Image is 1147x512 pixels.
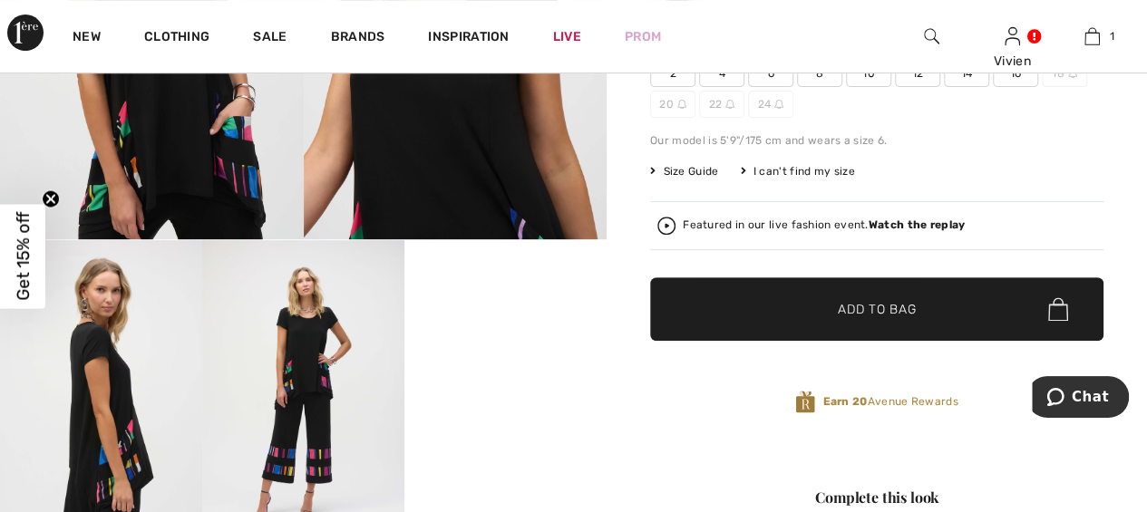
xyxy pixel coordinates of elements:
img: My Info [1005,25,1020,47]
img: My Bag [1084,25,1100,47]
img: search the website [924,25,939,47]
button: Close teaser [42,189,60,208]
img: Avenue Rewards [795,390,815,414]
span: 4 [699,60,744,87]
iframe: Opens a widget where you can chat to one of our agents [1032,376,1129,421]
span: 1 [1109,28,1113,44]
a: 1 [1053,25,1132,47]
a: Sign In [1005,27,1020,44]
span: Avenue Rewards [822,393,957,410]
a: Prom [625,27,661,46]
div: Vivien [973,52,1052,71]
span: 6 [748,60,793,87]
img: 1ère Avenue [7,14,44,51]
span: 10 [846,60,891,87]
a: Brands [331,29,385,48]
span: 22 [699,91,744,118]
span: 12 [895,60,940,87]
img: Bag.svg [1048,297,1068,321]
a: New [73,29,101,48]
strong: Earn 20 [822,395,867,408]
a: Clothing [144,29,209,48]
button: Add to Bag [650,277,1103,341]
a: Live [553,27,581,46]
span: 16 [993,60,1038,87]
span: 18 [1042,60,1087,87]
img: ring-m.svg [725,100,734,109]
span: Inspiration [428,29,509,48]
a: Sale [253,29,287,48]
div: I can't find my size [740,163,854,179]
img: ring-m.svg [677,100,686,109]
strong: Watch the replay [869,218,966,231]
span: 24 [748,91,793,118]
img: ring-m.svg [774,100,783,109]
span: Add to Bag [838,300,916,319]
img: Watch the replay [657,217,676,235]
span: 20 [650,91,695,118]
video: Your browser does not support the video tag. [404,240,607,342]
div: Featured in our live fashion event. [683,219,965,231]
div: Complete this look [650,487,1103,508]
span: 8 [797,60,842,87]
span: Get 15% off [13,212,34,301]
span: 14 [944,60,989,87]
div: Our model is 5'9"/175 cm and wears a size 6. [650,132,1103,149]
span: Size Guide [650,163,718,179]
span: 2 [650,60,695,87]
